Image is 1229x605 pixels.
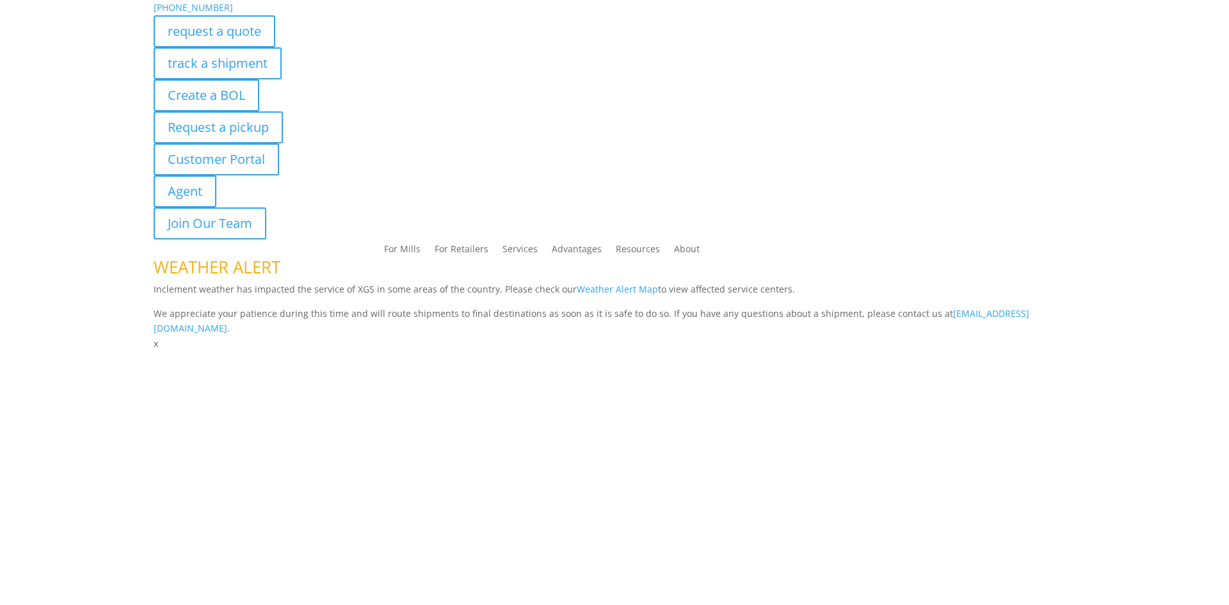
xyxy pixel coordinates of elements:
a: Services [502,245,538,259]
a: About [674,245,700,259]
p: Complete the form below and a member of our team will be in touch within 24 hours. [154,377,1075,392]
a: Request a pickup [154,111,283,143]
a: For Mills [384,245,421,259]
a: Join Our Team [154,207,266,239]
span: WEATHER ALERT [154,255,280,278]
a: [PHONE_NUMBER] [154,1,233,13]
a: Weather Alert Map [577,283,658,295]
a: track a shipment [154,47,282,79]
p: x [154,336,1075,351]
h1: Contact Us [154,351,1075,377]
a: Resources [616,245,660,259]
a: Advantages [552,245,602,259]
a: request a quote [154,15,275,47]
a: For Retailers [435,245,488,259]
a: Customer Portal [154,143,279,175]
a: Create a BOL [154,79,259,111]
a: Agent [154,175,216,207]
p: Inclement weather has impacted the service of XGS in some areas of the country. Please check our ... [154,282,1075,306]
p: We appreciate your patience during this time and will route shipments to final destinations as so... [154,306,1075,337]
